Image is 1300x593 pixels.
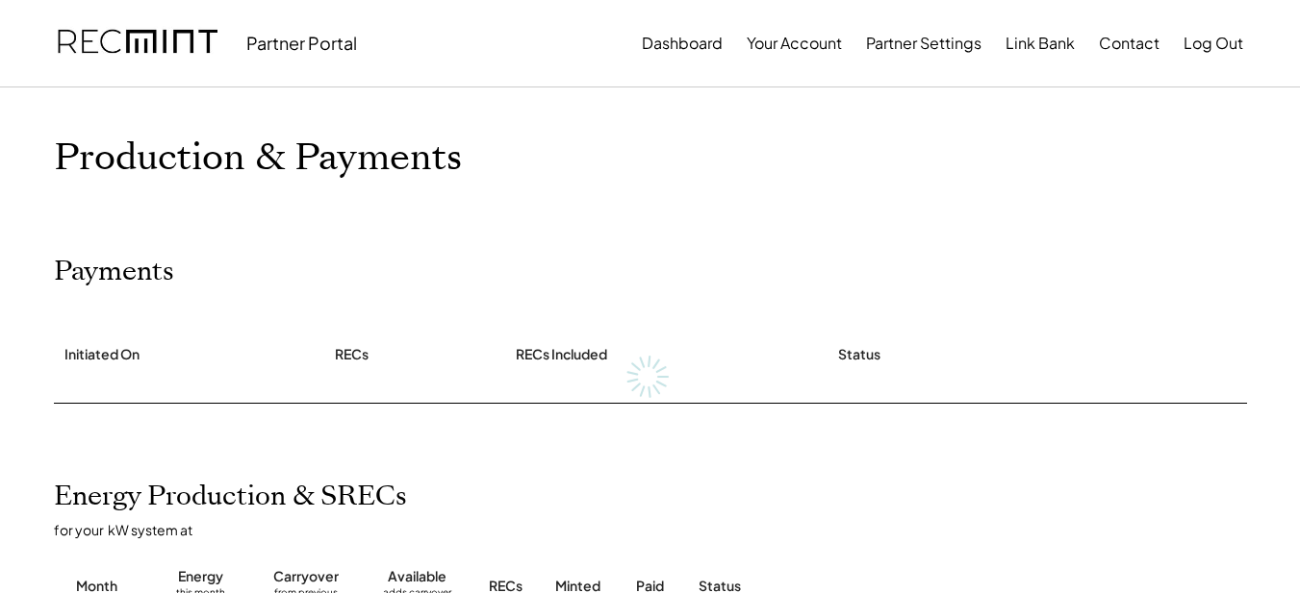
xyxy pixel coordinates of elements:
div: Available [388,567,446,586]
button: Contact [1099,24,1160,62]
div: for your kW system at [54,521,1266,538]
div: RECs Included [516,345,607,364]
button: Link Bank [1006,24,1075,62]
div: RECs [335,345,369,364]
button: Log Out [1184,24,1243,62]
img: recmint-logotype%403x.png [58,11,217,76]
button: Partner Settings [866,24,981,62]
h1: Production & Payments [54,136,1247,181]
div: Carryover [273,567,339,586]
button: Your Account [747,24,842,62]
div: Partner Portal [246,32,357,54]
h2: Payments [54,256,174,288]
div: Status [838,345,880,364]
div: Initiated On [64,345,140,364]
div: Energy [178,567,223,586]
h2: Energy Production & SRECs [54,481,407,513]
button: Dashboard [642,24,723,62]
